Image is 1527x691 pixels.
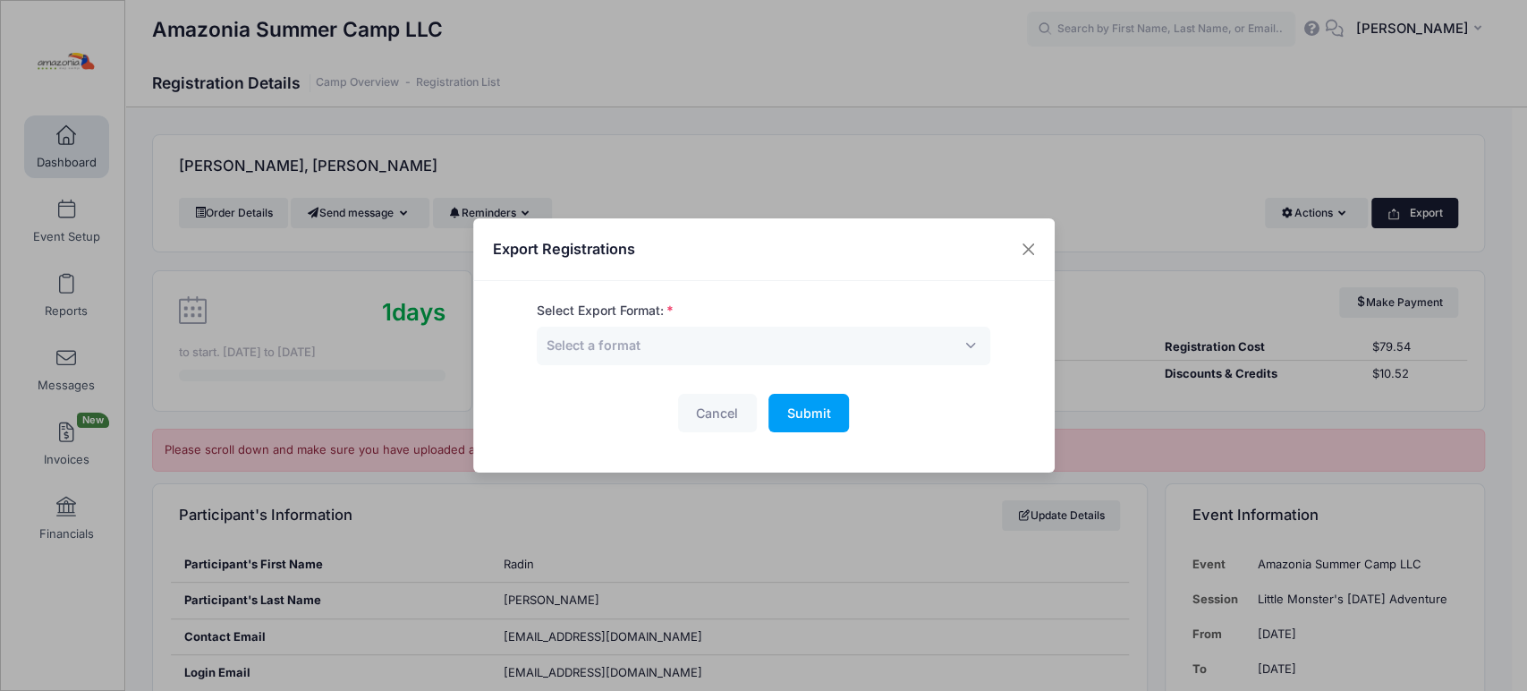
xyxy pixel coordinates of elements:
span: Select a format [547,336,640,354]
button: Submit [768,394,849,432]
h4: Export Registrations [493,238,635,260]
span: Select a format [537,327,990,365]
button: Close [1012,234,1044,266]
span: Select a format [547,337,640,353]
span: Submit [787,405,831,421]
button: Cancel [678,394,757,432]
label: Select Export Format: [537,302,674,320]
